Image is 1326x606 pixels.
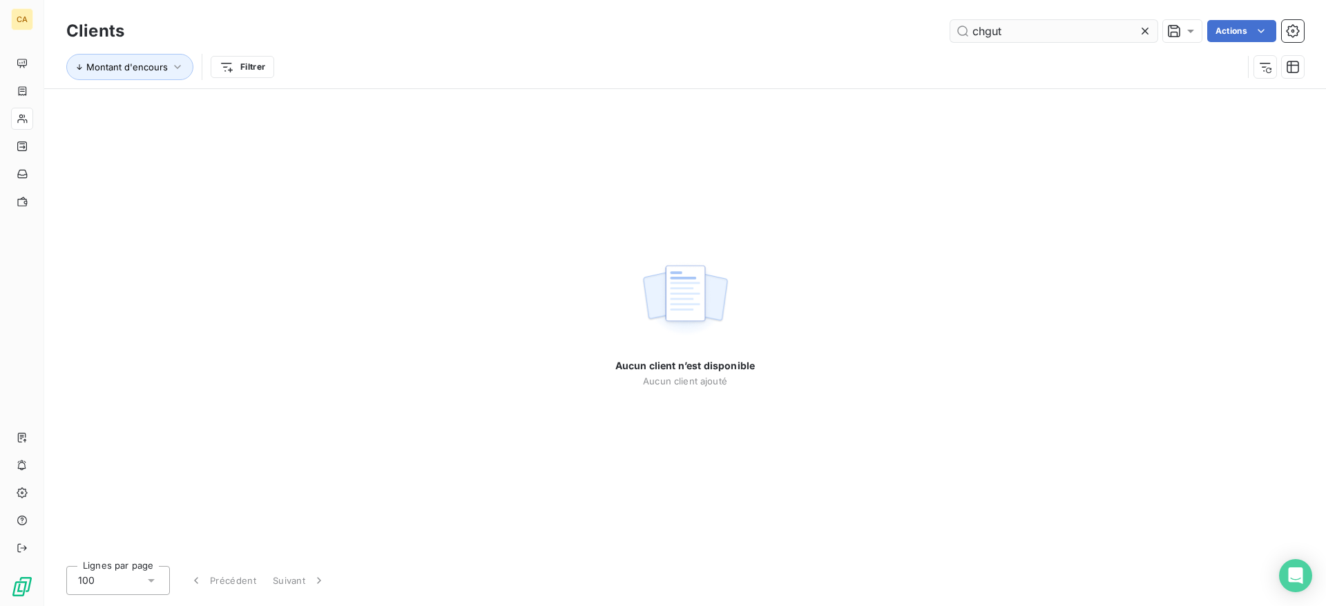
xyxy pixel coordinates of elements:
[641,257,729,343] img: empty state
[1279,559,1312,592] div: Open Intercom Messenger
[1207,20,1276,42] button: Actions
[643,375,727,387] span: Aucun client ajouté
[265,566,334,595] button: Suivant
[211,56,274,78] button: Filtrer
[615,359,755,373] span: Aucun client n’est disponible
[181,566,265,595] button: Précédent
[78,574,95,587] span: 100
[66,54,193,80] button: Montant d'encours
[950,20,1157,42] input: Rechercher
[11,576,33,598] img: Logo LeanPay
[11,8,33,30] div: CA
[66,19,124,43] h3: Clients
[86,61,168,72] span: Montant d'encours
